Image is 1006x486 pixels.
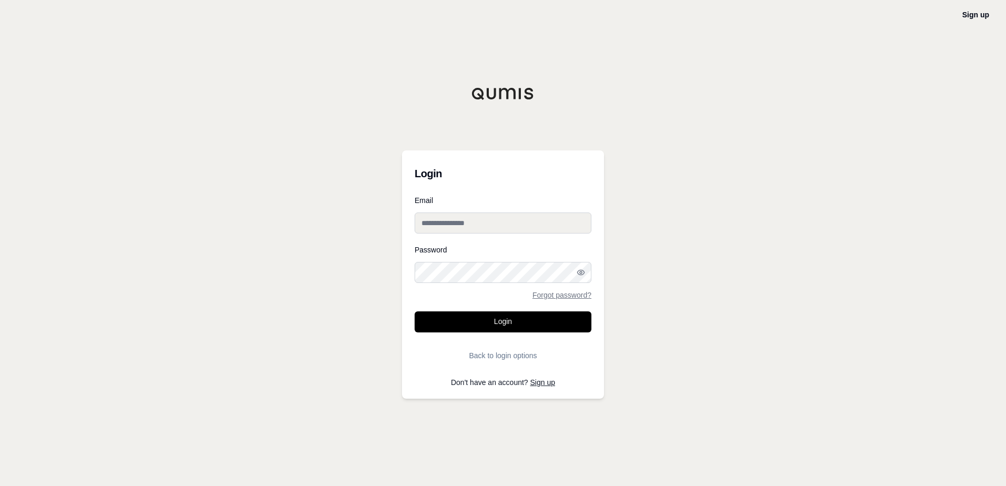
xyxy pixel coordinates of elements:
[415,163,591,184] h3: Login
[532,291,591,299] a: Forgot password?
[962,11,989,19] a: Sign up
[415,311,591,332] button: Login
[471,87,535,100] img: Qumis
[415,379,591,386] p: Don't have an account?
[530,378,555,387] a: Sign up
[415,197,591,204] label: Email
[415,345,591,366] button: Back to login options
[415,246,591,254] label: Password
